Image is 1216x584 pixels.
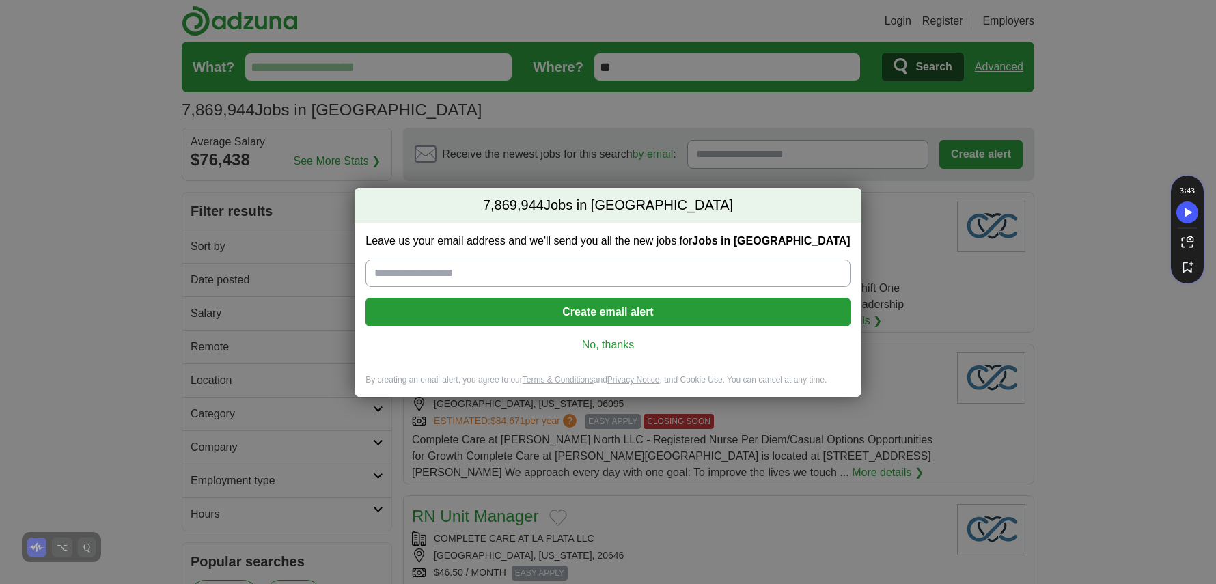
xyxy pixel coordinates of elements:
a: No, thanks [376,337,839,352]
div: By creating an email alert, you agree to our and , and Cookie Use. You can cancel at any time. [355,374,861,397]
button: Create email alert [365,298,850,326]
span: 7,869,944 [483,196,544,215]
a: Terms & Conditions [523,375,594,385]
strong: Jobs in [GEOGRAPHIC_DATA] [692,235,850,247]
label: Leave us your email address and we'll send you all the new jobs for [365,234,850,249]
a: Privacy Notice [607,375,660,385]
h2: Jobs in [GEOGRAPHIC_DATA] [355,188,861,223]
